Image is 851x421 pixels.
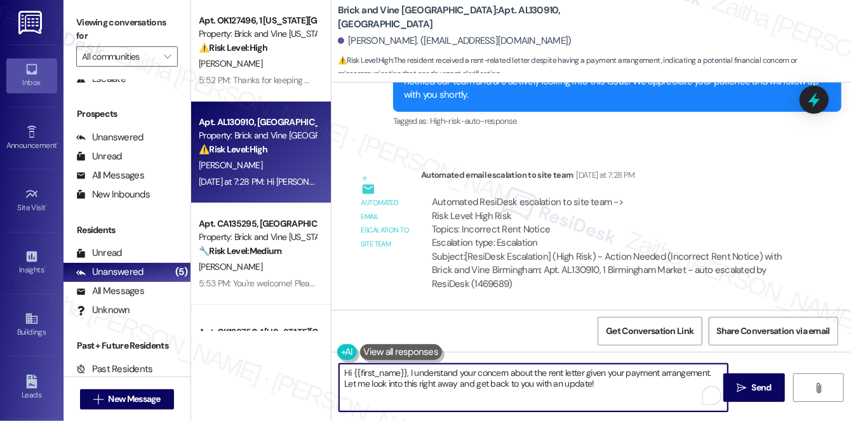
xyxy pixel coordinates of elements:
[80,389,174,410] button: New Message
[199,245,281,257] strong: 🔧 Risk Level: Medium
[199,27,316,41] div: Property: Brick and Vine [US_STATE][GEOGRAPHIC_DATA]
[199,14,316,27] div: Apt. OK127496, 1 [US_STATE][GEOGRAPHIC_DATA]
[430,116,517,126] span: High-risk-auto-response
[573,168,635,182] div: [DATE] at 7:28 PM
[338,54,851,81] span: : The resident received a rent-related letter despite having a payment arrangement, indicating a ...
[64,107,191,121] div: Prospects
[338,34,572,48] div: [PERSON_NAME]. ([EMAIL_ADDRESS][DOMAIN_NAME])
[76,265,144,279] div: Unanswered
[199,231,316,244] div: Property: Brick and Vine [US_STATE]
[76,363,153,376] div: Past Residents
[598,317,702,345] button: Get Conversation Link
[814,383,823,393] i: 
[76,246,122,260] div: Unread
[199,277,714,289] div: 5:53 PM: You're welcome! Please don't hesitate to reach out with any questions or concerns you ma...
[199,261,262,272] span: [PERSON_NAME]
[46,201,48,210] span: •
[76,131,144,144] div: Unanswered
[6,58,57,93] a: Inbox
[93,394,103,404] i: 
[752,381,772,394] span: Send
[709,317,838,345] button: Share Conversation via email
[717,324,830,338] span: Share Conversation via email
[338,4,592,31] b: Brick and Vine [GEOGRAPHIC_DATA]: Apt. AL130910, [GEOGRAPHIC_DATA]
[199,159,262,171] span: [PERSON_NAME]
[361,196,411,251] div: Automated email escalation to site team
[199,116,316,129] div: Apt. AL130910, [GEOGRAPHIC_DATA]
[432,196,788,250] div: Automated ResiDesk escalation to site team -> Risk Level: High Risk Topics: Incorrect Rent Notice...
[199,129,316,142] div: Property: Brick and Vine [GEOGRAPHIC_DATA]
[76,150,122,163] div: Unread
[76,188,150,201] div: New Inbounds
[6,371,57,405] a: Leads
[393,112,841,130] div: Tagged as:
[737,383,746,393] i: 
[723,373,785,402] button: Send
[76,304,130,317] div: Unknown
[338,55,392,65] strong: ⚠️ Risk Level: High
[76,284,144,298] div: All Messages
[18,11,44,34] img: ResiDesk Logo
[164,51,171,62] i: 
[76,169,144,182] div: All Messages
[6,184,57,218] a: Site Visit •
[44,264,46,272] span: •
[199,42,267,53] strong: ⚠️ Risk Level: High
[199,144,267,155] strong: ⚠️ Risk Level: High
[199,217,316,231] div: Apt. CA135295, [GEOGRAPHIC_DATA][US_STATE]
[76,13,178,46] label: Viewing conversations for
[64,339,191,352] div: Past + Future Residents
[199,58,262,69] span: [PERSON_NAME]
[199,326,316,339] div: Apt. OK129750, 1 [US_STATE][GEOGRAPHIC_DATA]
[76,72,126,86] div: Escalate
[6,246,57,280] a: Insights •
[421,168,799,186] div: Automated email escalation to site team
[432,250,788,291] div: Subject: [ResiDesk Escalation] (High Risk) - Action Needed (Incorrect Rent Notice) with Brick and...
[64,224,191,237] div: Residents
[82,46,157,67] input: All communities
[339,364,728,411] textarea: To enrich screen reader interactions, please activate Accessibility in Grammarly extension settings
[6,308,57,342] a: Buildings
[606,324,694,338] span: Get Conversation Link
[172,262,191,282] div: (5)
[109,392,161,406] span: New Message
[57,139,58,148] span: •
